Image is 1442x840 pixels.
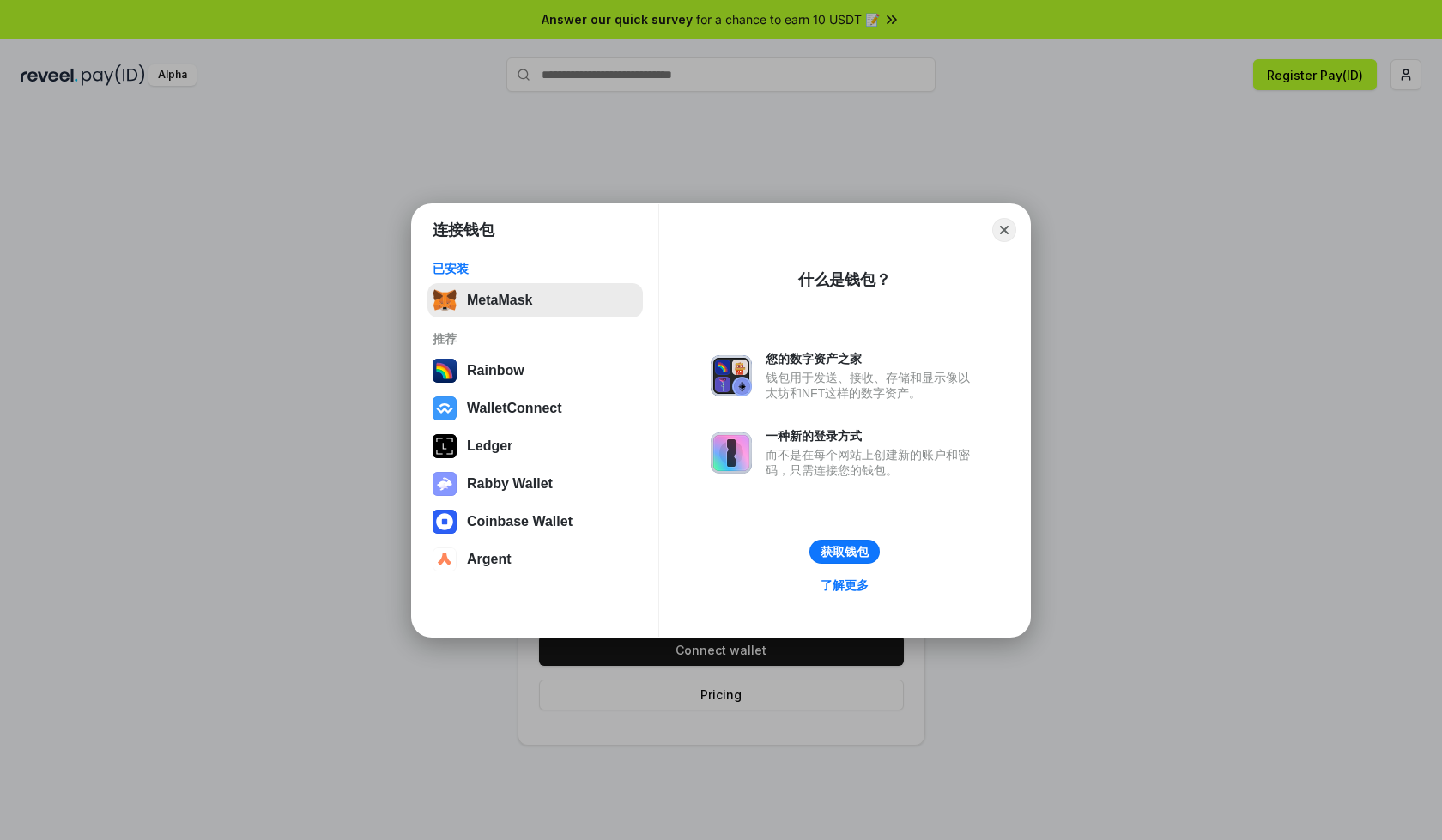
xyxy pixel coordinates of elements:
[711,432,752,474] img: svg+xml,%3Csvg%20xmlns%3D%22http%3A%2F%2Fwww.w3.org%2F2000%2Fsvg%22%20fill%3D%22none%22%20viewBox...
[766,428,978,444] div: 一种新的登录方式
[433,359,457,383] img: svg+xml,%3Csvg%20width%3D%22120%22%20height%3D%22120%22%20viewBox%3D%220%200%20120%20120%22%20fil...
[467,401,562,416] div: WalletConnect
[467,293,532,308] div: MetaMask
[433,220,494,240] h1: 连接钱包
[433,288,457,312] img: svg+xml,%3Csvg%20fill%3D%22none%22%20height%3D%2233%22%20viewBox%3D%220%200%2035%2033%22%20width%...
[433,396,457,420] img: svg+xml,%3Csvg%20width%3D%2228%22%20height%3D%2228%22%20viewBox%3D%220%200%2028%2028%22%20fill%3D...
[427,429,643,463] button: Ledger
[433,510,457,534] img: svg+xml,%3Csvg%20width%3D%2228%22%20height%3D%2228%22%20viewBox%3D%220%200%2028%2028%22%20fill%3D...
[427,505,643,539] button: Coinbase Wallet
[467,514,573,529] div: Coinbase Wallet
[427,391,643,426] button: WalletConnect
[467,552,512,567] div: Argent
[821,577,869,593] div: 了解更多
[427,283,643,317] button: MetaMask
[798,269,891,290] div: 什么是钱包？
[467,363,524,378] div: Rainbow
[433,434,457,458] img: svg+xml,%3Csvg%20xmlns%3D%22http%3A%2F%2Fwww.w3.org%2F2000%2Fsvg%22%20width%3D%2228%22%20height%3...
[992,218,1016,242] button: Close
[427,354,643,388] button: Rainbow
[467,476,553,492] div: Rabby Wallet
[427,467,643,501] button: Rabby Wallet
[766,447,978,478] div: 而不是在每个网站上创建新的账户和密码，只需连接您的钱包。
[427,542,643,577] button: Argent
[433,472,457,496] img: svg+xml,%3Csvg%20xmlns%3D%22http%3A%2F%2Fwww.w3.org%2F2000%2Fsvg%22%20fill%3D%22none%22%20viewBox...
[433,331,638,347] div: 推荐
[711,355,752,396] img: svg+xml,%3Csvg%20xmlns%3D%22http%3A%2F%2Fwww.w3.org%2F2000%2Fsvg%22%20fill%3D%22none%22%20viewBox...
[821,544,869,559] div: 获取钱包
[809,540,880,564] button: 获取钱包
[433,547,457,571] img: svg+xml,%3Csvg%20width%3D%2228%22%20height%3D%2228%22%20viewBox%3D%220%200%2028%2028%22%20fill%3D...
[467,438,512,454] div: Ledger
[766,370,978,401] div: 钱包用于发送、接收、存储和显示像以太坊和NFT这样的数字资产。
[766,351,978,366] div: 您的数字资产之家
[810,574,879,596] a: 了解更多
[433,261,638,276] div: 已安装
